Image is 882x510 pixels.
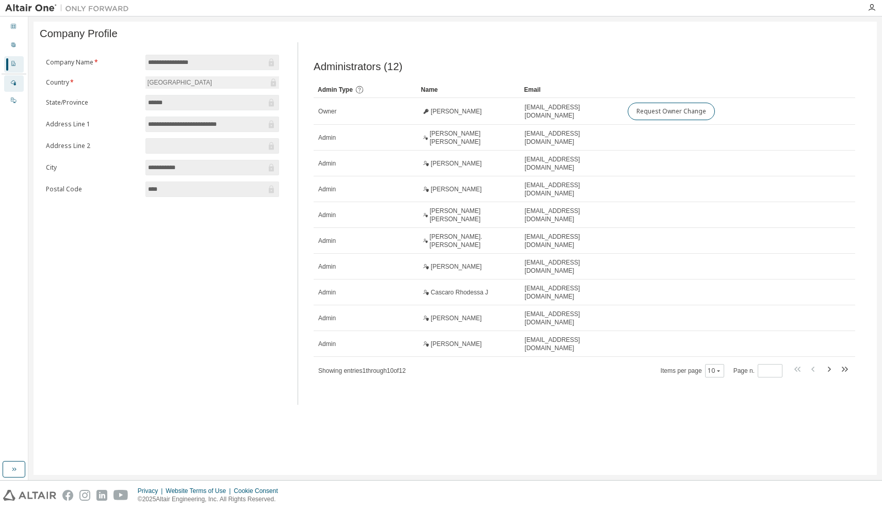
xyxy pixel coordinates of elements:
label: Postal Code [46,185,139,193]
div: On Prem [4,93,24,109]
span: Admin Type [318,86,353,93]
span: Admin [318,340,336,348]
img: altair_logo.svg [3,490,56,501]
span: [EMAIL_ADDRESS][DOMAIN_NAME] [525,233,618,249]
div: Company Profile [4,56,24,73]
div: Dashboard [4,19,24,36]
span: Admin [318,262,336,271]
div: [GEOGRAPHIC_DATA] [146,77,214,88]
span: [PERSON_NAME] [431,107,482,116]
button: Request Owner Change [628,103,715,120]
span: Items per page [661,364,724,377]
label: State/Province [46,98,139,107]
span: Admin [318,288,336,297]
span: Admin [318,185,336,193]
span: Admin [318,159,336,168]
img: facebook.svg [62,490,73,501]
span: Cascaro Rhodessa J [431,288,488,297]
span: [EMAIL_ADDRESS][DOMAIN_NAME] [525,310,618,326]
span: [PERSON_NAME] [431,262,482,271]
img: youtube.svg [113,490,128,501]
label: Address Line 2 [46,142,139,150]
img: Altair One [5,3,134,13]
label: City [46,163,139,172]
span: Owner [318,107,336,116]
span: Admin [318,314,336,322]
label: Company Name [46,58,139,67]
span: [EMAIL_ADDRESS][DOMAIN_NAME] [525,103,618,120]
span: Showing entries 1 through 10 of 12 [318,367,406,374]
span: [EMAIL_ADDRESS][DOMAIN_NAME] [525,336,618,352]
span: [PERSON_NAME] [PERSON_NAME] [430,129,515,146]
span: [PERSON_NAME] [431,314,482,322]
img: linkedin.svg [96,490,107,501]
div: Privacy [138,487,166,495]
span: [PERSON_NAME] [PERSON_NAME] [430,207,515,223]
p: © 2025 Altair Engineering, Inc. All Rights Reserved. [138,495,284,504]
div: Managed [4,75,24,92]
span: Admin [318,134,336,142]
label: Address Line 1 [46,120,139,128]
button: 10 [708,367,722,375]
div: Email [524,81,619,98]
span: [EMAIL_ADDRESS][DOMAIN_NAME] [525,129,618,146]
span: Page n. [733,364,782,377]
span: [EMAIL_ADDRESS][DOMAIN_NAME] [525,258,618,275]
span: [EMAIL_ADDRESS][DOMAIN_NAME] [525,181,618,198]
span: [EMAIL_ADDRESS][DOMAIN_NAME] [525,207,618,223]
span: Admin [318,211,336,219]
span: [PERSON_NAME]. [PERSON_NAME] [430,233,515,249]
div: Website Terms of Use [166,487,234,495]
div: [GEOGRAPHIC_DATA] [145,76,279,89]
span: [EMAIL_ADDRESS][DOMAIN_NAME] [525,284,618,301]
span: [PERSON_NAME] [431,340,482,348]
div: Name [421,81,516,98]
span: Administrators (12) [314,61,402,73]
img: instagram.svg [79,490,90,501]
span: [PERSON_NAME] [431,185,482,193]
span: Company Profile [40,28,118,40]
div: Cookie Consent [234,487,284,495]
label: Country [46,78,139,87]
span: Admin [318,237,336,245]
div: User Profile [4,38,24,54]
span: [EMAIL_ADDRESS][DOMAIN_NAME] [525,155,618,172]
span: [PERSON_NAME] [431,159,482,168]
